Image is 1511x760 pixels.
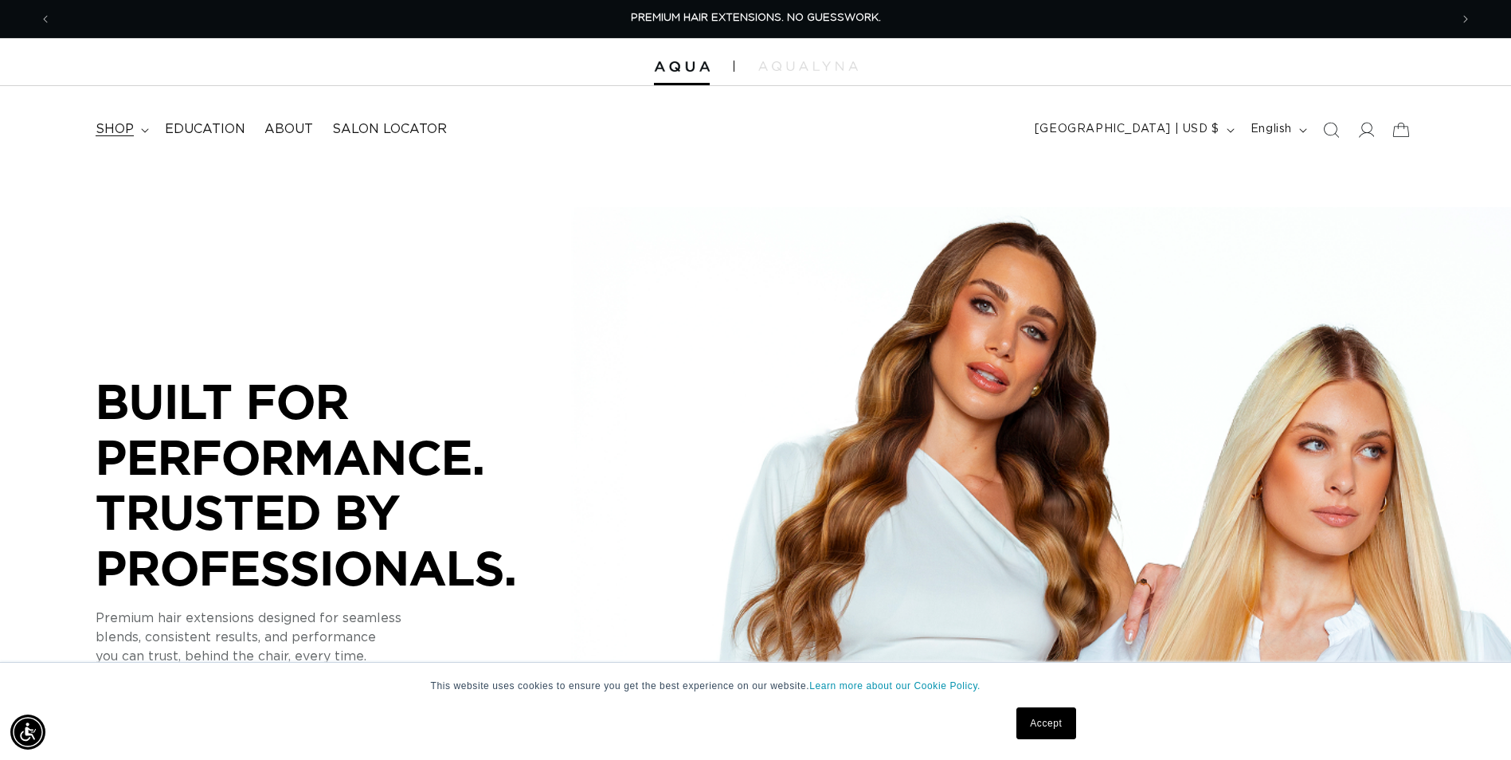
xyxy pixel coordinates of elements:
[96,609,573,666] p: Premium hair extensions designed for seamless blends, consistent results, and performance you can...
[86,112,155,147] summary: shop
[165,121,245,138] span: Education
[332,121,447,138] span: Salon Locator
[809,680,981,691] a: Learn more about our Cookie Policy.
[631,13,881,23] span: PREMIUM HAIR EXTENSIONS. NO GUESSWORK.
[1035,121,1219,138] span: [GEOGRAPHIC_DATA] | USD $
[1025,115,1241,145] button: [GEOGRAPHIC_DATA] | USD $
[758,61,858,71] img: aqualyna.com
[255,112,323,147] a: About
[1448,4,1483,34] button: Next announcement
[1251,121,1292,138] span: English
[654,61,710,72] img: Aqua Hair Extensions
[96,121,134,138] span: shop
[431,679,1081,693] p: This website uses cookies to ensure you get the best experience on our website.
[264,121,313,138] span: About
[1016,707,1075,739] a: Accept
[10,715,45,750] div: Accessibility Menu
[96,374,573,595] p: BUILT FOR PERFORMANCE. TRUSTED BY PROFESSIONALS.
[1313,112,1349,147] summary: Search
[1241,115,1313,145] button: English
[28,4,63,34] button: Previous announcement
[155,112,255,147] a: Education
[323,112,456,147] a: Salon Locator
